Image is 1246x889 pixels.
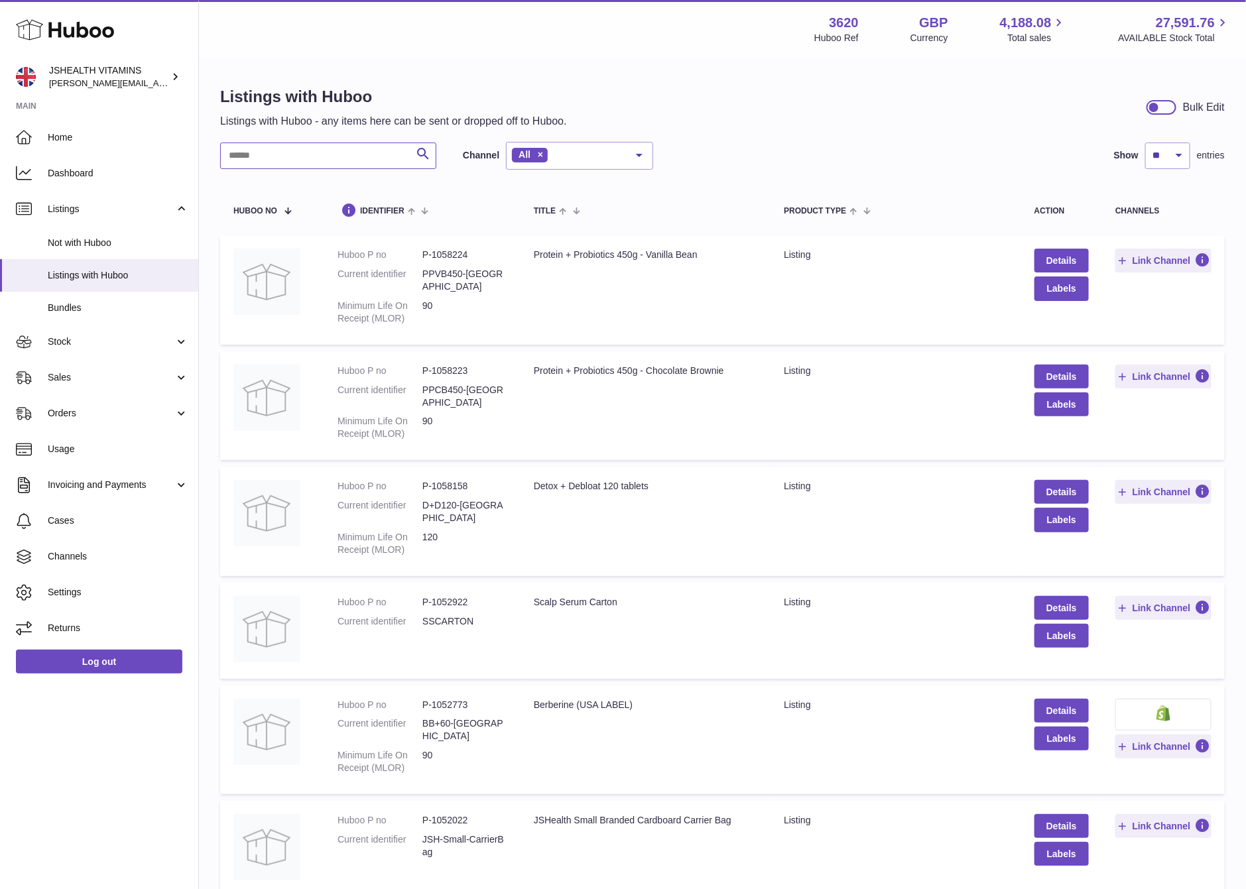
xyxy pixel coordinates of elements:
div: Protein + Probiotics 450g - Chocolate Brownie [534,365,757,377]
button: Link Channel [1115,365,1212,388]
img: Protein + Probiotics 450g - Chocolate Brownie [233,365,300,431]
dt: Minimum Life On Receipt (MLOR) [338,415,422,440]
div: listing [784,699,1007,711]
label: Channel [463,149,499,162]
button: Link Channel [1115,249,1212,272]
span: identifier [360,207,405,215]
dt: Minimum Life On Receipt (MLOR) [338,300,422,325]
dd: 90 [422,749,507,774]
span: Link Channel [1133,371,1191,383]
label: Show [1114,149,1139,162]
span: [PERSON_NAME][EMAIL_ADDRESS][DOMAIN_NAME] [49,78,266,88]
span: Link Channel [1133,255,1191,267]
a: Details [1034,365,1089,388]
span: Not with Huboo [48,237,188,249]
div: Currency [910,32,948,44]
dt: Huboo P no [338,249,422,261]
dd: P-1052022 [422,814,507,827]
span: Orders [48,407,174,420]
img: Scalp Serum Carton [233,596,300,662]
span: entries [1197,149,1225,162]
dt: Huboo P no [338,480,422,493]
span: Bundles [48,302,188,314]
dt: Current identifier [338,717,422,742]
div: listing [784,814,1007,827]
dd: JSH-Small-CarrierBag [422,833,507,859]
div: JSHealth Small Branded Cardboard Carrier Bag [534,814,757,827]
dt: Huboo P no [338,365,422,377]
dd: PPVB450-[GEOGRAPHIC_DATA] [422,268,507,293]
button: Labels [1034,508,1089,532]
h1: Listings with Huboo [220,86,567,107]
button: Labels [1034,624,1089,648]
a: Log out [16,650,182,674]
span: Huboo no [233,207,277,215]
span: Sales [48,371,174,384]
span: Channels [48,550,188,563]
button: Labels [1034,842,1089,866]
dd: PPCB450-[GEOGRAPHIC_DATA] [422,384,507,409]
div: listing [784,480,1007,493]
a: 4,188.08 Total sales [1000,14,1067,44]
a: 27,591.76 AVAILABLE Stock Total [1118,14,1230,44]
dd: P-1058224 [422,249,507,261]
span: 27,591.76 [1156,14,1215,32]
div: listing [784,249,1007,261]
div: Scalp Serum Carton [534,596,757,609]
span: Link Channel [1133,602,1191,614]
span: Dashboard [48,167,188,180]
img: Protein + Probiotics 450g - Vanilla Bean [233,249,300,315]
span: Link Channel [1133,486,1191,498]
a: Details [1034,480,1089,504]
span: AVAILABLE Stock Total [1118,32,1230,44]
span: Link Channel [1133,820,1191,832]
dd: BB+60-[GEOGRAPHIC_DATA] [422,717,507,742]
dd: P-1058158 [422,480,507,493]
span: Listings with Huboo [48,269,188,282]
span: Usage [48,443,188,455]
div: Detox + Debloat 120 tablets [534,480,757,493]
button: Labels [1034,276,1089,300]
p: Listings with Huboo - any items here can be sent or dropped off to Huboo. [220,114,567,129]
span: Settings [48,586,188,599]
div: channels [1115,207,1212,215]
div: Bulk Edit [1183,100,1225,115]
img: Detox + Debloat 120 tablets [233,480,300,546]
div: Huboo Ref [814,32,859,44]
span: Link Channel [1133,741,1191,752]
dd: P-1052773 [422,699,507,711]
dt: Current identifier [338,499,422,524]
div: Berberine (USA LABEL) [534,699,757,711]
span: 4,188.08 [1000,14,1052,32]
div: listing [784,365,1007,377]
dt: Current identifier [338,268,422,293]
button: Link Channel [1115,480,1212,504]
button: Link Channel [1115,814,1212,838]
dd: P-1052922 [422,596,507,609]
strong: 3620 [829,14,859,32]
span: title [534,207,556,215]
dt: Huboo P no [338,596,422,609]
span: Listings [48,203,174,215]
dt: Current identifier [338,384,422,409]
div: JSHEALTH VITAMINS [49,64,168,89]
dt: Current identifier [338,615,422,628]
dd: P-1058223 [422,365,507,377]
img: Berberine (USA LABEL) [233,699,300,765]
img: JSHealth Small Branded Cardboard Carrier Bag [233,814,300,880]
span: Cases [48,514,188,527]
dt: Huboo P no [338,814,422,827]
dt: Minimum Life On Receipt (MLOR) [338,749,422,774]
dd: SSCARTON [422,615,507,628]
dd: 90 [422,300,507,325]
a: Details [1034,596,1089,620]
img: shopify-small.png [1156,705,1170,721]
dd: D+D120-[GEOGRAPHIC_DATA] [422,499,507,524]
button: Labels [1034,727,1089,750]
dt: Current identifier [338,833,422,859]
dd: 90 [422,415,507,440]
strong: GBP [919,14,948,32]
a: Details [1034,699,1089,723]
button: Link Channel [1115,735,1212,758]
div: Protein + Probiotics 450g - Vanilla Bean [534,249,757,261]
